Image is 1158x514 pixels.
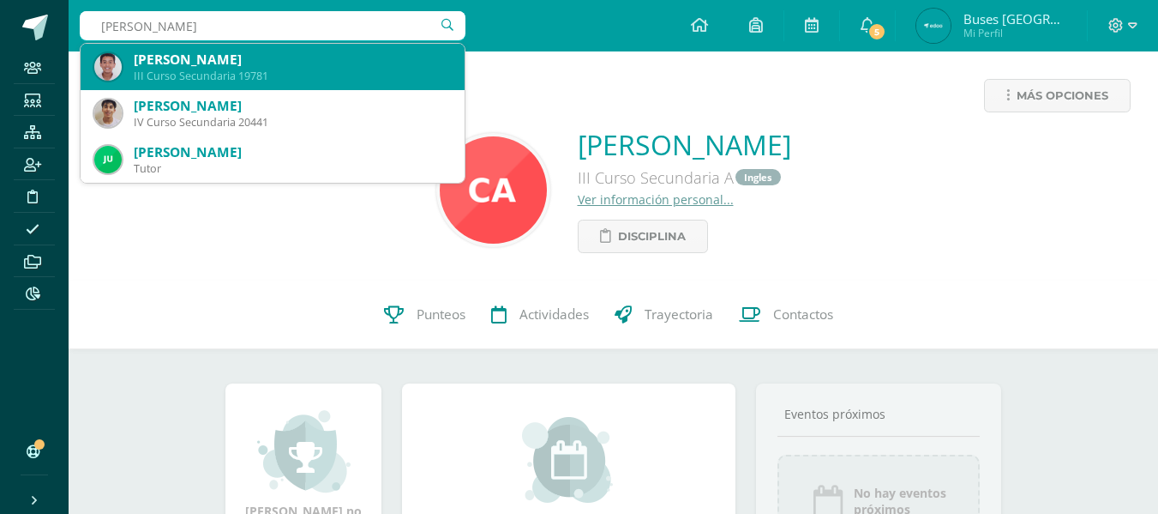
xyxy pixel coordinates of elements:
span: Mi Perfil [963,26,1066,40]
img: event_small.png [522,417,615,503]
div: IV Curso Secundaria 20441 [134,115,451,130]
input: Busca un usuario... [80,11,465,40]
div: [PERSON_NAME] [134,97,451,115]
span: Actividades [519,306,589,324]
a: Más opciones [984,79,1131,112]
a: Ver información personal... [578,191,734,208]
span: Punteos [417,306,465,324]
img: 0a750b2fe9bc1db420cb628fdac579ad.png [94,146,122,173]
div: Tutor [134,161,451,176]
a: Punteos [371,281,478,349]
span: Más opciones [1017,80,1108,112]
img: fc6c33b0aa045aa3213aba2fdb094e39.png [916,9,951,43]
img: 4957fe717c88cb1d0589196ff42a1192.png [94,53,122,81]
div: III Curso Secundaria 19781 [134,69,451,83]
div: [PERSON_NAME] [134,143,451,161]
img: achievement_small.png [257,408,351,494]
img: 7ba0ea7eaccd54c33bb6fafcfa02931a.png [440,136,547,244]
a: Actividades [478,281,602,349]
img: 480ab7bf012acc04a68b448a1465ed9d.png [94,100,122,127]
a: Trayectoria [602,281,726,349]
a: Contactos [726,281,846,349]
a: [PERSON_NAME] [578,126,791,163]
div: Eventos próximos [777,406,980,422]
span: Trayectoria [645,306,713,324]
a: Ingles [735,169,781,185]
div: [PERSON_NAME] [134,51,451,69]
div: III Curso Secundaria A [578,163,791,191]
a: Disciplina [578,220,708,253]
span: Disciplina [618,221,686,252]
span: Contactos [773,306,833,324]
span: Buses [GEOGRAPHIC_DATA] [963,10,1066,27]
span: 5 [867,22,886,41]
